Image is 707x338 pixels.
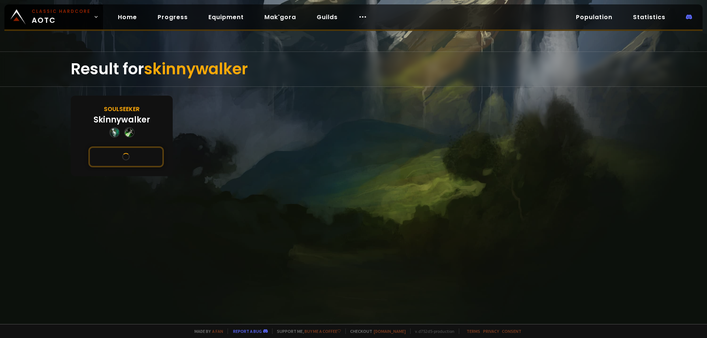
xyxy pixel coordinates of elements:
[627,10,671,25] a: Statistics
[272,328,341,334] span: Support me,
[104,104,140,114] div: Soulseeker
[483,328,499,334] a: Privacy
[305,328,341,334] a: Buy me a coffee
[88,146,164,167] button: See this character
[152,10,194,25] a: Progress
[4,4,103,29] a: Classic HardcoreAOTC
[32,8,91,15] small: Classic Hardcore
[410,328,454,334] span: v. d752d5 - production
[203,10,250,25] a: Equipment
[345,328,406,334] span: Checkout
[112,10,143,25] a: Home
[212,328,223,334] a: a fan
[71,52,636,86] div: Result for
[258,10,302,25] a: Mak'gora
[502,328,521,334] a: Consent
[94,114,150,126] div: Skinnywalker
[190,328,223,334] span: Made by
[144,58,248,80] span: skinnywalker
[233,328,262,334] a: Report a bug
[374,328,406,334] a: [DOMAIN_NAME]
[311,10,344,25] a: Guilds
[467,328,480,334] a: Terms
[32,8,91,26] span: AOTC
[570,10,618,25] a: Population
